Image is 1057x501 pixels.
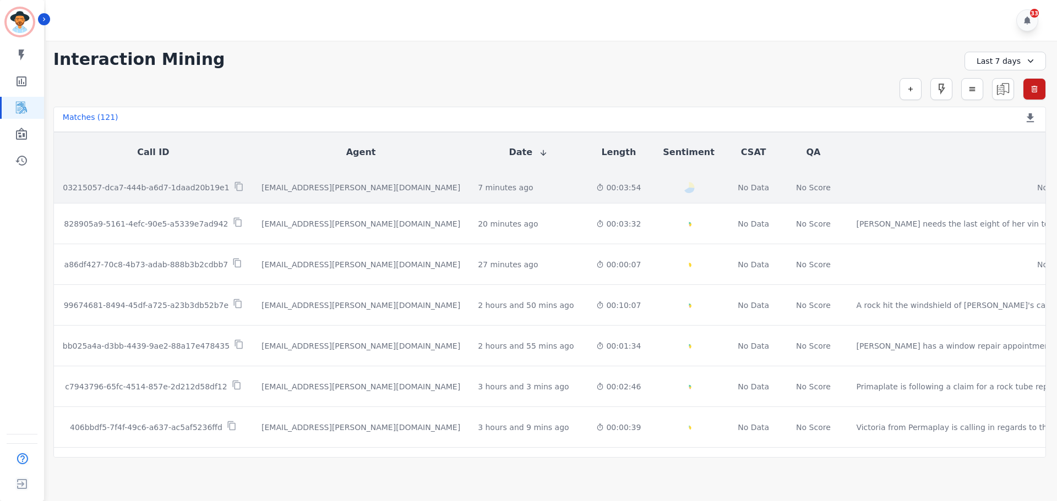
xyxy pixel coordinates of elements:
[478,300,574,311] div: 2 hours and 50 mins ago
[63,182,229,193] p: 03215057-dca7-444b-a6d7-1daad20b19e1
[478,259,538,270] div: 27 minutes ago
[1030,9,1039,18] div: 33
[478,182,533,193] div: 7 minutes ago
[596,218,641,229] div: 00:03:32
[63,340,230,351] p: bb025a4a-d3bb-4439-9ae2-88a17e478435
[261,218,460,229] div: [EMAIL_ADDRESS][PERSON_NAME][DOMAIN_NAME]
[601,146,636,159] button: Length
[63,112,118,127] div: Matches ( 121 )
[737,218,771,229] div: No Data
[478,381,569,392] div: 3 hours and 3 mins ago
[261,340,460,351] div: [EMAIL_ADDRESS][PERSON_NAME][DOMAIN_NAME]
[478,218,538,229] div: 20 minutes ago
[64,259,228,270] p: a86df427-70c8-4b73-adab-888b3b2cdbb7
[737,300,771,311] div: No Data
[478,340,574,351] div: 2 hours and 55 mins ago
[796,182,831,193] div: No Score
[7,9,33,35] img: Bordered avatar
[596,182,641,193] div: 00:03:54
[796,381,831,392] div: No Score
[737,381,771,392] div: No Data
[596,422,641,433] div: 00:00:39
[806,146,820,159] button: QA
[261,259,460,270] div: [EMAIL_ADDRESS][PERSON_NAME][DOMAIN_NAME]
[261,182,460,193] div: [EMAIL_ADDRESS][PERSON_NAME][DOMAIN_NAME]
[596,340,641,351] div: 00:01:34
[65,381,227,392] p: c7943796-65fc-4514-857e-2d212d58df12
[737,340,771,351] div: No Data
[596,300,641,311] div: 00:10:07
[737,422,771,433] div: No Data
[796,340,831,351] div: No Score
[137,146,169,159] button: Call ID
[64,218,228,229] p: 828905a9-5161-4efc-90e5-a5339e7ad942
[737,182,771,193] div: No Data
[509,146,548,159] button: Date
[261,300,460,311] div: [EMAIL_ADDRESS][PERSON_NAME][DOMAIN_NAME]
[796,300,831,311] div: No Score
[261,381,460,392] div: [EMAIL_ADDRESS][PERSON_NAME][DOMAIN_NAME]
[741,146,766,159] button: CSAT
[70,422,222,433] p: 406bbdf5-7f4f-49c6-a637-ac5af5236ffd
[261,422,460,433] div: [EMAIL_ADDRESS][PERSON_NAME][DOMAIN_NAME]
[663,146,714,159] button: Sentiment
[53,49,225,69] h1: Interaction Mining
[737,259,771,270] div: No Data
[64,300,228,311] p: 99674681-8494-45df-a725-a23b3db52b7e
[965,52,1046,70] div: Last 7 days
[346,146,376,159] button: Agent
[796,422,831,433] div: No Score
[596,259,641,270] div: 00:00:07
[478,422,569,433] div: 3 hours and 9 mins ago
[796,218,831,229] div: No Score
[796,259,831,270] div: No Score
[596,381,641,392] div: 00:02:46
